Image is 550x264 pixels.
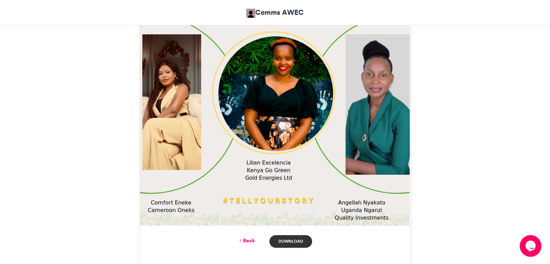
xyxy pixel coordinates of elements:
[269,235,312,248] a: Download
[520,235,543,257] iframe: chat widget
[246,7,304,18] a: Comms AWEC
[238,237,255,244] a: Back
[246,9,255,18] img: Comms AWEC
